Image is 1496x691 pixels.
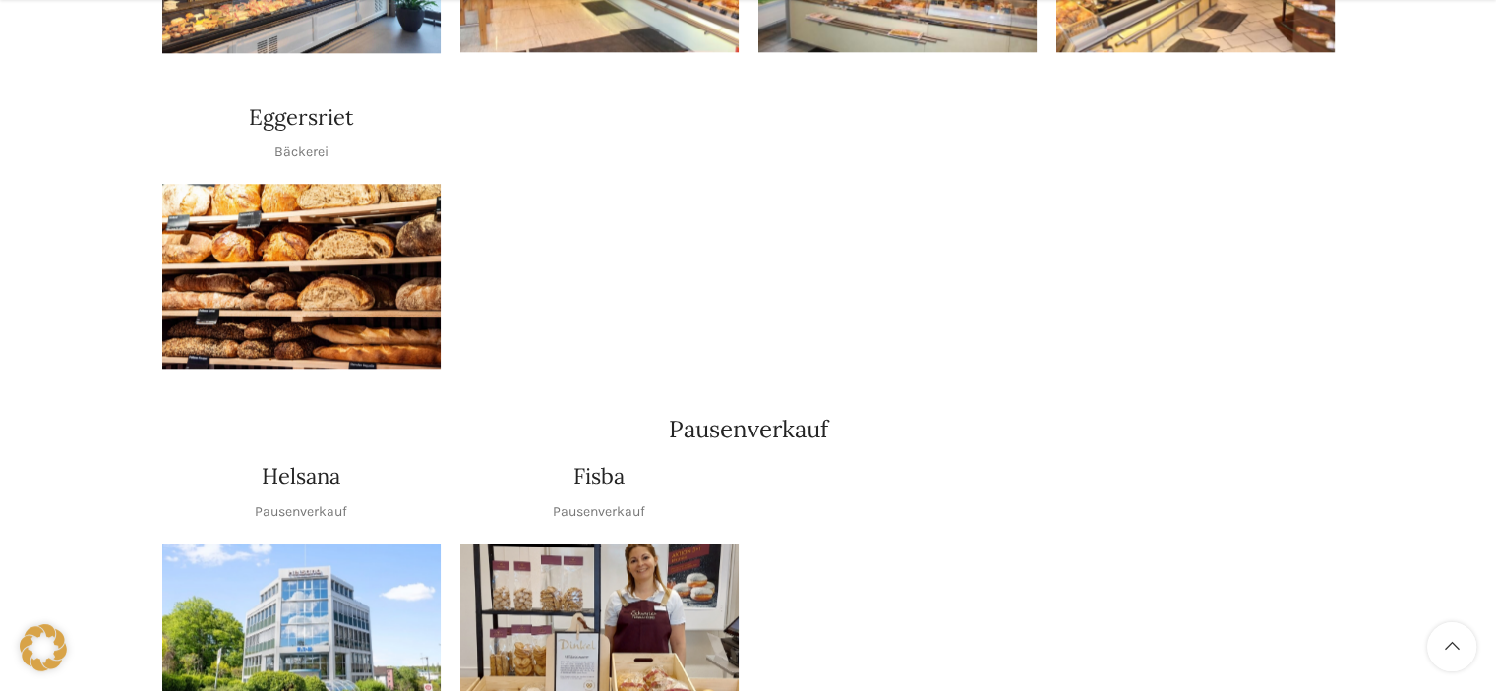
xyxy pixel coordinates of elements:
p: Pausenverkauf [553,501,645,523]
div: 1 / 1 [162,184,441,370]
p: Bäckerei [274,142,329,163]
a: Scroll to top button [1427,622,1476,671]
img: schwyter-34 [162,184,441,370]
h4: Eggersriet [249,102,354,133]
h4: Fisba [573,461,625,491]
h2: Pausenverkauf [162,418,1335,441]
h4: Helsana [262,461,340,491]
p: Pausenverkauf [255,501,347,523]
